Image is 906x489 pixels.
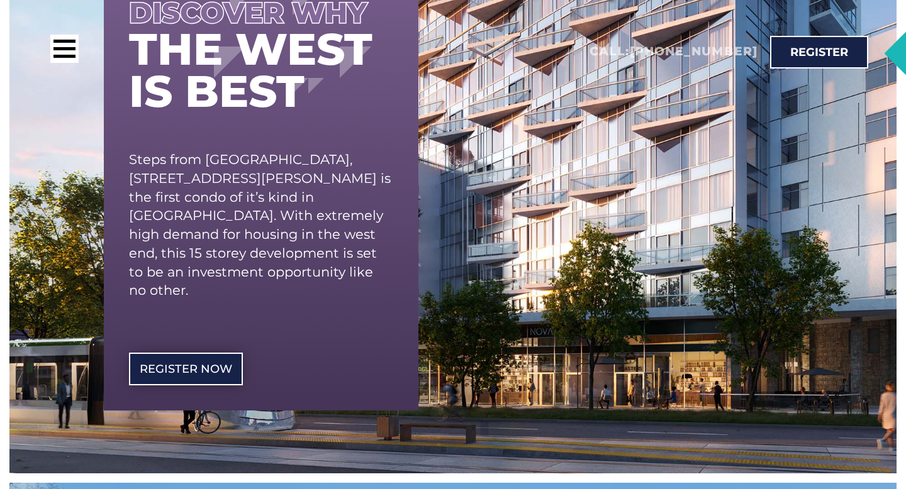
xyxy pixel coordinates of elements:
h1: the west is best [129,28,393,113]
span: Register [790,47,848,58]
a: [PHONE_NUMBER] [630,44,758,58]
a: Register [770,36,868,69]
p: Steps from [GEOGRAPHIC_DATA], [STREET_ADDRESS][PERSON_NAME] is the first condo of it’s kind in [G... [129,150,393,300]
span: REgister Now [140,363,232,375]
a: REgister Now [129,353,243,385]
h2: Call: [590,44,758,60]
